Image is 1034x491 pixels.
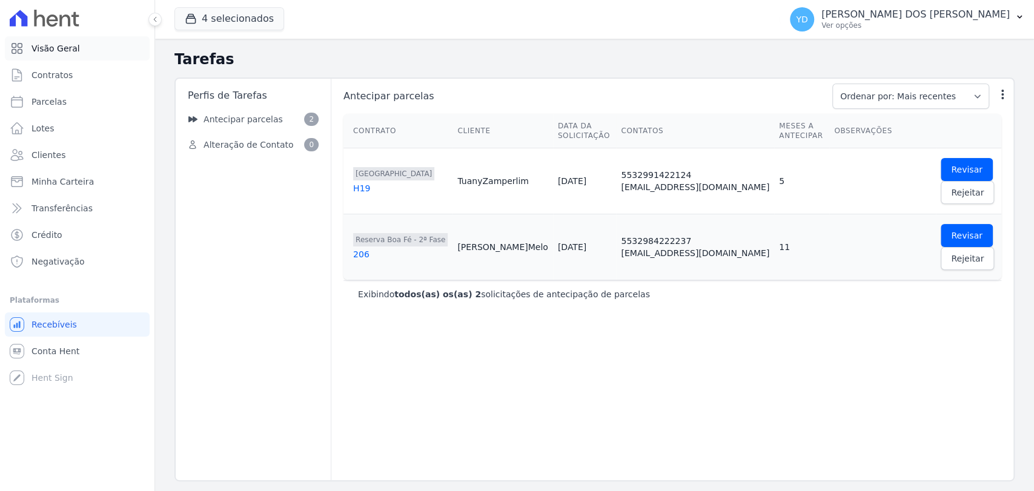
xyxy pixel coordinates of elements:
[341,89,825,104] span: Antecipar parcelas
[774,114,829,148] th: Meses a antecipar
[5,143,150,167] a: Clientes
[181,108,326,131] a: Antecipar parcelas 2
[5,116,150,140] a: Lotes
[553,214,617,280] td: [DATE]
[5,223,150,247] a: Crédito
[457,175,548,187] div: Tuany Zamperlim
[304,138,319,151] span: 0
[10,293,145,308] div: Plataformas
[951,186,984,199] span: Rejeitar
[394,289,481,299] b: todos(as) os(as) 2
[941,247,994,270] a: Rejeitar
[353,167,434,180] span: [GEOGRAPHIC_DATA]
[5,63,150,87] a: Contratos
[181,84,326,108] div: Perfis de Tarefas
[31,202,93,214] span: Transferências
[31,318,77,331] span: Recebíveis
[174,48,1015,70] h2: Tarefas
[353,233,448,246] span: Reserva Boa Fé - 2ª Fase
[621,235,769,259] div: 5532984222237 [EMAIL_ADDRESS][DOMAIN_NAME]
[780,2,1034,36] button: YD [PERSON_NAME] DOS [PERSON_NAME] Ver opções
[5,249,150,274] a: Negativação
[796,15,807,24] span: YD
[779,175,824,187] div: 5
[181,133,326,156] a: Alteração de Contato 0
[941,181,994,204] a: Rejeitar
[204,113,283,126] span: Antecipar parcelas
[5,312,150,337] a: Recebíveis
[31,42,80,54] span: Visão Geral
[5,36,150,61] a: Visão Geral
[353,248,448,260] div: 206
[821,21,1010,30] p: Ver opções
[821,8,1010,21] p: [PERSON_NAME] DOS [PERSON_NAME]
[5,170,150,194] a: Minha Carteira
[621,169,769,193] div: 5532991422124 [EMAIL_ADDRESS][DOMAIN_NAME]
[31,69,73,81] span: Contratos
[5,90,150,114] a: Parcelas
[951,163,983,176] span: Revisar
[941,224,993,247] a: Revisar
[31,229,62,241] span: Crédito
[353,182,448,194] div: H19
[31,149,65,161] span: Clientes
[343,114,452,148] th: Contrato
[304,113,319,126] span: 2
[31,255,85,268] span: Negativação
[5,339,150,363] a: Conta Hent
[31,96,67,108] span: Parcelas
[779,241,824,253] div: 11
[951,229,983,242] span: Revisar
[457,241,548,253] div: [PERSON_NAME] Melo
[174,7,284,30] button: 4 selecionados
[616,114,774,148] th: Contatos
[358,288,650,300] p: Exibindo solicitações de antecipação de parcelas
[829,114,936,148] th: Observações
[31,122,55,134] span: Lotes
[5,196,150,220] a: Transferências
[181,108,326,156] nav: Sidebar
[553,114,617,148] th: Data da Solicitação
[31,176,94,188] span: Minha Carteira
[204,139,293,151] span: Alteração de Contato
[951,252,984,265] span: Rejeitar
[553,148,617,214] td: [DATE]
[452,114,552,148] th: Cliente
[31,345,79,357] span: Conta Hent
[941,158,993,181] a: Revisar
